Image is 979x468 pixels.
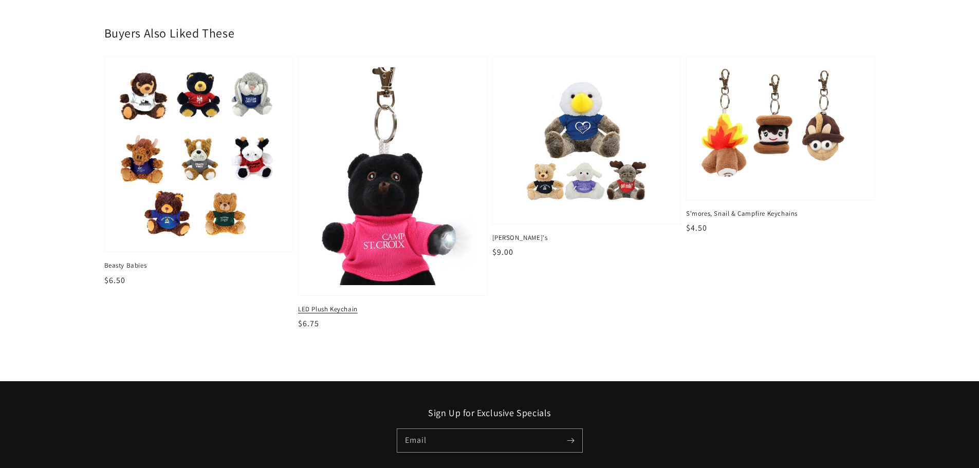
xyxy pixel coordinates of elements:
[298,57,487,330] a: LED Plush KeychainLED Plush Keychain LED Plush Keychain $6.75
[686,57,875,234] a: S'mores, Snail & Campfire KeychainsS'mores, Snail & Campfire Keychains S'mores, Snail & Campfire ...
[492,57,681,258] a: Glenky'sGlenky's [PERSON_NAME]'s $9.00
[104,407,875,419] h2: Sign Up for Exclusive Specials
[104,25,875,41] h2: Buyers Also Liked These
[492,233,681,242] span: [PERSON_NAME]'s
[298,305,487,314] span: LED Plush Keychain
[104,261,293,270] span: Beasty Babies
[686,222,707,233] span: $4.50
[686,209,875,218] span: S'mores, Snail & Campfire Keychains
[306,64,478,289] img: LED Plush Keychain
[104,57,293,287] a: Beasty BabiesBeasty Babies Beasty Babies $6.50
[298,318,319,329] span: $6.75
[492,247,513,257] span: $9.00
[560,429,582,452] button: Subscribe
[104,275,125,286] span: $6.50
